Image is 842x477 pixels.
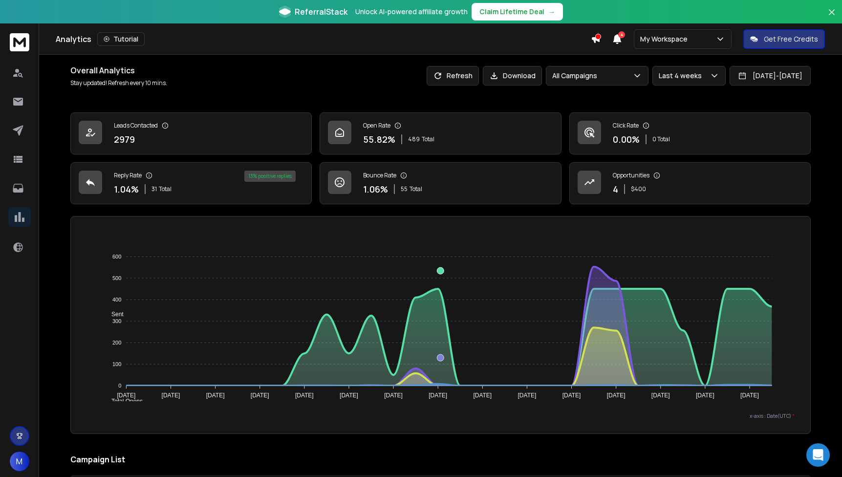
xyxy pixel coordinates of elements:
h1: Overall Analytics [70,65,167,76]
tspan: [DATE] [295,392,314,399]
tspan: [DATE] [607,392,626,399]
a: Reply Rate1.04%31Total13% positive replies [70,162,312,204]
button: Get Free Credits [743,29,825,49]
a: Leads Contacted2979 [70,112,312,154]
tspan: [DATE] [429,392,448,399]
a: Opportunities4$400 [569,162,811,204]
p: Leads Contacted [114,122,158,130]
tspan: 500 [112,275,121,281]
tspan: [DATE] [518,392,537,399]
tspan: 100 [112,361,121,367]
div: Open Intercom Messenger [806,443,830,467]
span: Total Opens [104,398,143,405]
tspan: [DATE] [251,392,269,399]
tspan: [DATE] [474,392,492,399]
p: 2979 [114,132,135,146]
tspan: [DATE] [384,392,403,399]
button: Close banner [825,6,838,29]
tspan: [DATE] [562,392,581,399]
p: Stay updated! Refresh every 10 mins. [70,79,167,87]
p: All Campaigns [552,71,601,81]
span: Total [159,185,172,193]
span: 55 [401,185,408,193]
p: Bounce Rate [363,172,396,179]
p: Unlock AI-powered affiliate growth [355,7,468,17]
tspan: 200 [112,340,121,346]
tspan: 600 [112,254,121,260]
span: Total [422,135,434,143]
button: [DATE]-[DATE] [730,66,811,86]
p: Opportunities [613,172,649,179]
span: ReferralStack [295,6,347,18]
button: M [10,452,29,471]
span: → [548,7,555,17]
p: Last 4 weeks [659,71,706,81]
div: Analytics [56,32,591,46]
p: Refresh [447,71,473,81]
p: Get Free Credits [764,34,818,44]
a: Click Rate0.00%0 Total [569,112,811,154]
tspan: 0 [118,383,121,389]
p: 55.82 % [363,132,395,146]
tspan: [DATE] [696,392,714,399]
tspan: [DATE] [340,392,358,399]
p: Click Rate [613,122,639,130]
p: 4 [613,182,618,196]
p: Open Rate [363,122,390,130]
tspan: [DATE] [206,392,225,399]
span: Sent [104,311,124,318]
p: Download [503,71,536,81]
p: 0.00 % [613,132,640,146]
tspan: 400 [112,297,121,303]
button: Refresh [427,66,479,86]
a: Open Rate55.82%489Total [320,112,561,154]
span: 489 [408,135,420,143]
p: $ 400 [631,185,646,193]
p: 1.06 % [363,182,388,196]
tspan: [DATE] [117,392,136,399]
p: 0 Total [652,135,670,143]
span: 4 [618,31,625,38]
button: Claim Lifetime Deal→ [472,3,563,21]
p: My Workspace [640,34,691,44]
button: Download [483,66,542,86]
span: 31 [151,185,157,193]
tspan: 300 [112,318,121,324]
a: Bounce Rate1.06%55Total [320,162,561,204]
span: Total [410,185,422,193]
tspan: [DATE] [651,392,670,399]
tspan: [DATE] [740,392,759,399]
div: 13 % positive replies [244,171,296,182]
p: Reply Rate [114,172,142,179]
h2: Campaign List [70,454,811,465]
p: 1.04 % [114,182,139,196]
button: Tutorial [97,32,145,46]
p: x-axis : Date(UTC) [86,412,795,420]
tspan: [DATE] [162,392,180,399]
